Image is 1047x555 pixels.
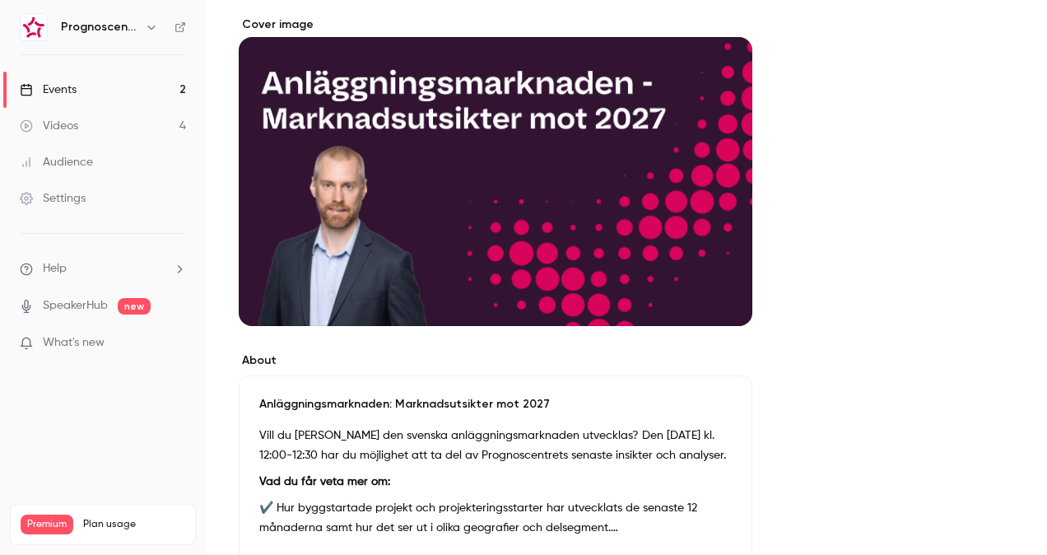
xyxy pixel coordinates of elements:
[21,14,47,40] img: Prognoscentret | Powered by Hubexo
[259,498,732,538] p: ✔️ Hur byggstartade projekt och projekteringsstarter har utvecklats de senaste 12 månaderna samt ...
[20,190,86,207] div: Settings
[20,118,78,134] div: Videos
[21,515,73,534] span: Premium
[20,82,77,98] div: Events
[83,518,185,531] span: Plan usage
[20,154,93,170] div: Audience
[259,476,390,487] strong: Vad du får veta mer om:
[259,396,732,413] p: Anläggningsmarknaden: Marknadsutsikter mot 2027
[20,260,186,277] li: help-dropdown-opener
[239,16,752,33] label: Cover image
[239,16,752,326] section: Cover image
[239,352,752,369] label: About
[61,19,138,35] h6: Prognoscentret | Powered by Hubexo
[259,426,732,465] p: Vill du [PERSON_NAME] den svenska anläggningsmarknaden utvecklas? Den [DATE] kl. 12:00-12:30 har ...
[166,336,186,351] iframe: Noticeable Trigger
[43,334,105,352] span: What's new
[43,260,67,277] span: Help
[43,297,108,315] a: SpeakerHub
[118,298,151,315] span: new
